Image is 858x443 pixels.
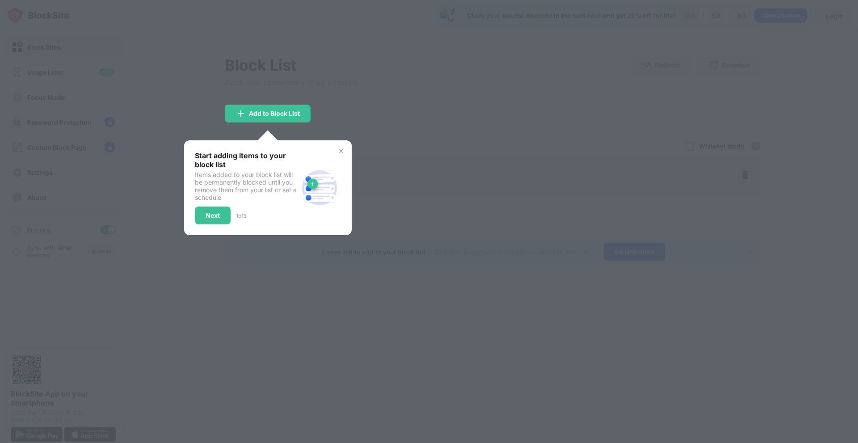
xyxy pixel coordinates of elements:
img: block-site.svg [298,166,341,209]
div: Start adding items to your block list [195,151,298,169]
div: Add to Block List [249,110,300,117]
div: Next [206,212,220,219]
div: 1 of 3 [236,212,246,219]
div: Items added to your block list will be permanently blocked until you remove them from your list o... [195,171,298,201]
img: x-button.svg [337,148,345,155]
